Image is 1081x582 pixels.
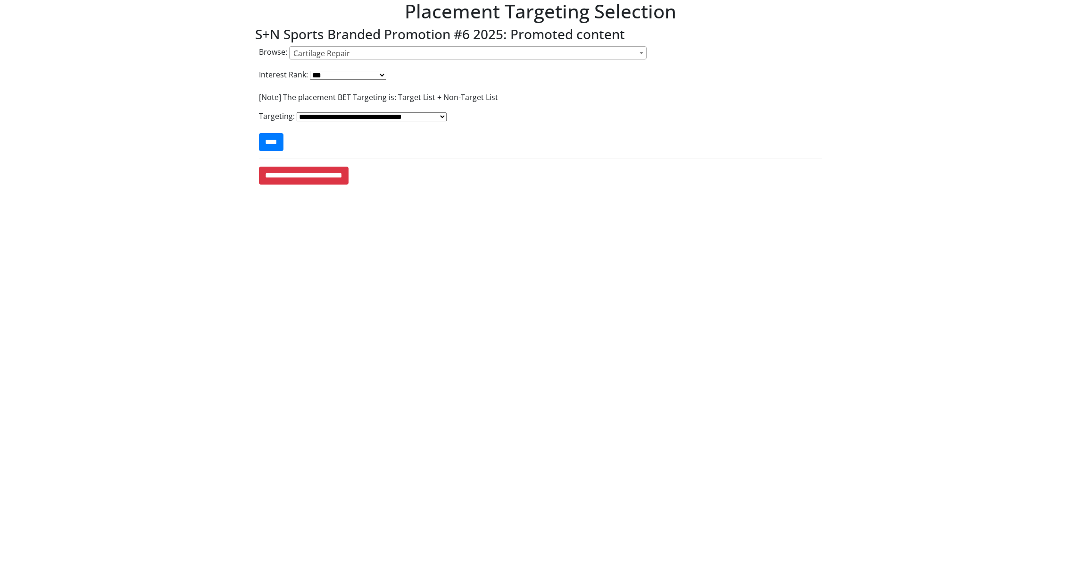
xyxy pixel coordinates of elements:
p: [Note] The placement BET Targeting is: Target List + Non-Target List [259,92,822,103]
label: Targeting: [259,110,295,122]
span: Cartilage Repair [289,46,647,59]
label: Interest Rank: [259,69,308,80]
span: Cartilage Repair [290,47,646,60]
span: Cartilage Repair [293,48,350,59]
h3: S+N Sports Branded Promotion #6 2025: Promoted content [255,26,826,42]
label: Browse: [259,46,287,58]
